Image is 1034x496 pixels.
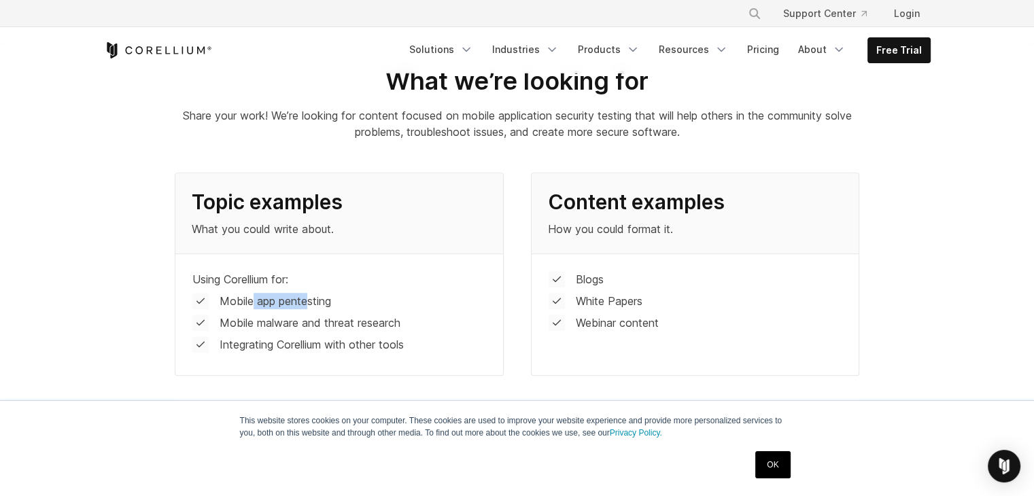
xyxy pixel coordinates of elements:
[548,190,842,215] h3: Content examples
[192,190,486,215] h3: Topic examples
[772,1,878,26] a: Support Center
[549,293,565,309] img: icon_check_light-bg
[548,221,842,237] p: How you could format it.
[742,1,767,26] button: Search
[739,37,787,62] a: Pricing
[192,271,288,287] p: Using Corellium for:
[401,37,481,62] a: Solutions
[988,450,1020,482] div: Open Intercom Messenger
[576,315,659,331] p: Webinar content
[731,1,931,26] div: Navigation Menu
[549,315,565,331] img: icon_check_light-bg
[755,451,790,478] a: OK
[868,38,930,63] a: Free Trial
[576,271,604,287] p: Blogs
[192,221,486,237] p: What you could write about.
[192,315,209,331] img: icon_check_light-bg
[610,428,662,438] a: Privacy Policy.
[175,66,859,96] h2: What we’re looking for
[570,37,648,62] a: Products
[240,414,795,439] p: This website stores cookies on your computer. These cookies are used to improve your website expe...
[484,37,567,62] a: Industries
[651,37,736,62] a: Resources
[549,271,565,287] img: icon_check_light-bg
[790,37,854,62] a: About
[175,107,859,140] p: Share your work! We’re looking for content focused on mobile application security testing that wi...
[192,293,209,309] img: icon_check_light-bg
[576,293,642,309] p: White Papers
[883,1,931,26] a: Login
[192,336,209,353] img: icon_check_light-bg
[220,293,331,309] p: Mobile app pentesting
[220,336,404,353] p: Integrating Corellium with other tools
[401,37,931,63] div: Navigation Menu
[220,315,400,331] p: Mobile malware and threat research
[104,42,212,58] a: Corellium Home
